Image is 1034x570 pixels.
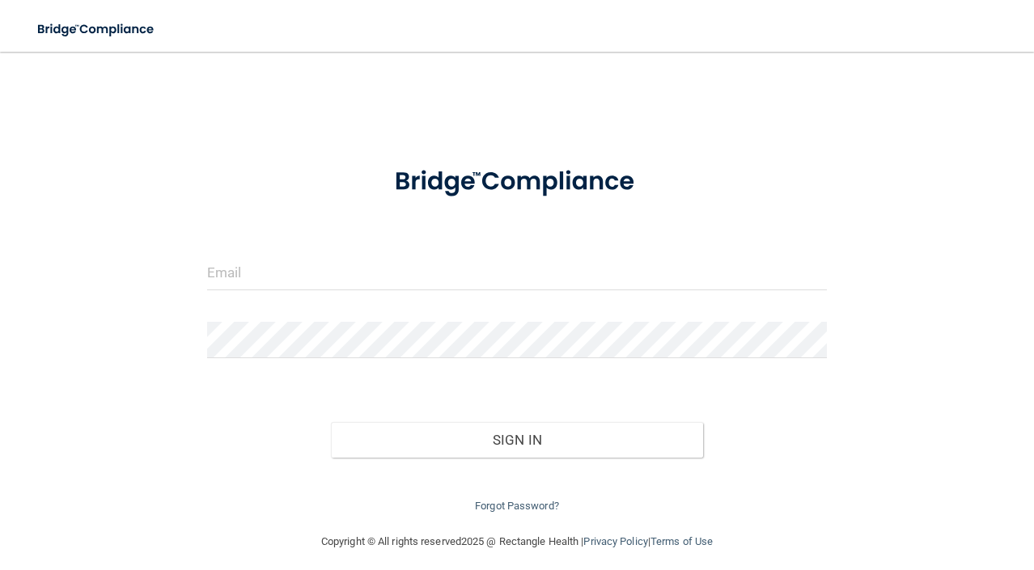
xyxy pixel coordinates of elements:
[583,535,647,547] a: Privacy Policy
[650,535,713,547] a: Terms of Use
[475,500,559,512] a: Forgot Password?
[222,516,812,568] div: Copyright © All rights reserved 2025 @ Rectangle Health | |
[24,13,169,46] img: bridge_compliance_login_screen.278c3ca4.svg
[207,254,828,290] input: Email
[331,422,703,458] button: Sign In
[368,149,666,215] img: bridge_compliance_login_screen.278c3ca4.svg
